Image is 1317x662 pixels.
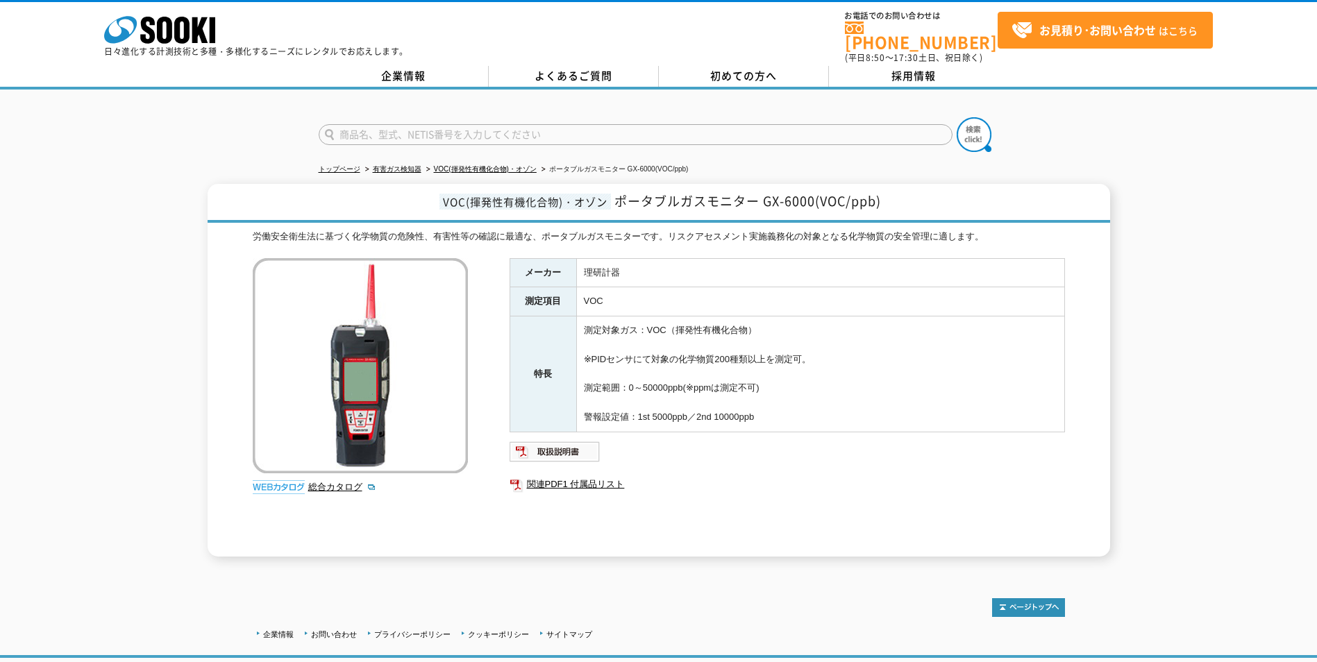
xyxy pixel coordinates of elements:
[829,66,999,87] a: 採用情報
[845,22,998,50] a: [PHONE_NUMBER]
[434,165,537,173] a: VOC(揮発性有機化合物)・オゾン
[263,630,294,638] a: 企業情報
[576,316,1064,432] td: 測定対象ガス：VOC（揮発性有機化合物） ※PIDセンサにて対象の化学物質200種類以上を測定可。 測定範囲：0～50000ppb(※ppmは測定不可) 警報設定値：1st 5000ppb／2n...
[845,51,982,64] span: (平日 ～ 土日、祝日除く)
[957,117,991,152] img: btn_search.png
[489,66,659,87] a: よくあるご質問
[866,51,885,64] span: 8:50
[510,316,576,432] th: 特長
[439,194,611,210] span: VOC(揮発性有機化合物)・オゾン
[614,192,881,210] span: ポータブルガスモニター GX-6000(VOC/ppb)
[845,12,998,20] span: お電話でのお問い合わせは
[546,630,592,638] a: サイトマップ
[510,258,576,287] th: メーカー
[319,165,360,173] a: トップページ
[253,480,305,494] img: webカタログ
[1012,20,1198,41] span: はこちら
[894,51,918,64] span: 17:30
[659,66,829,87] a: 初めての方へ
[319,124,953,145] input: 商品名、型式、NETIS番号を入力してください
[510,441,601,463] img: 取扱説明書
[308,482,376,492] a: 総合カタログ
[998,12,1213,49] a: お見積り･お問い合わせはこちら
[576,258,1064,287] td: 理研計器
[1039,22,1156,38] strong: お見積り･お問い合わせ
[539,162,689,177] li: ポータブルガスモニター GX-6000(VOC/ppb)
[104,47,408,56] p: 日々進化する計測技術と多種・多様化するニーズにレンタルでお応えします。
[253,258,468,473] img: ポータブルガスモニター GX-6000(VOC/ppb)
[510,287,576,316] th: 測定項目
[374,630,451,638] a: プライバシーポリシー
[311,630,357,638] a: お問い合わせ
[992,598,1065,617] img: トップページへ
[510,475,1065,493] a: 関連PDF1 付属品リスト
[319,66,489,87] a: 企業情報
[710,68,777,83] span: 初めての方へ
[373,165,421,173] a: 有害ガス検知器
[510,450,601,460] a: 取扱説明書
[576,287,1064,316] td: VOC
[253,230,1065,244] div: 労働安全衛生法に基づく化学物質の危険性、有害性等の確認に最適な、ポータブルガスモニターです。リスクアセスメント実施義務化の対象となる化学物質の安全管理に適します。
[468,630,529,638] a: クッキーポリシー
